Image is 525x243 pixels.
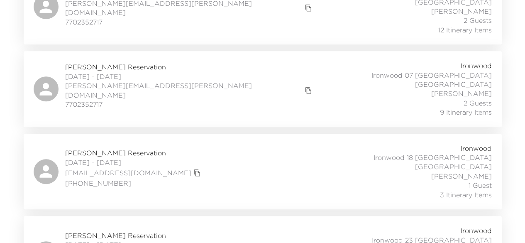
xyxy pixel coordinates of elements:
[308,153,492,172] span: Ironwood 18 [GEOGRAPHIC_DATA] [GEOGRAPHIC_DATA]
[431,89,492,98] span: [PERSON_NAME]
[431,172,492,181] span: [PERSON_NAME]
[65,62,315,71] span: [PERSON_NAME] Reservation
[464,16,492,25] span: 2 Guests
[438,25,492,34] span: 12 Itinerary Items
[431,7,492,16] span: [PERSON_NAME]
[24,51,502,127] a: [PERSON_NAME] Reservation[DATE] - [DATE][PERSON_NAME][EMAIL_ADDRESS][PERSON_NAME][DOMAIN_NAME]cop...
[469,181,492,190] span: 1 Guest
[461,226,492,235] span: Ironwood
[461,61,492,70] span: Ironwood
[440,108,492,117] span: 9 Itinerary Items
[440,190,492,199] span: 3 Itinerary Items
[65,72,315,81] span: [DATE] - [DATE]
[314,71,491,89] span: Ironwood 07 [GEOGRAPHIC_DATA] [GEOGRAPHIC_DATA]
[65,231,203,240] span: [PERSON_NAME] Reservation
[303,2,314,14] button: copy primary member email
[464,98,492,108] span: 2 Guests
[65,81,303,100] a: [PERSON_NAME][EMAIL_ADDRESS][PERSON_NAME][DOMAIN_NAME]
[65,148,203,157] span: [PERSON_NAME] Reservation
[65,158,203,167] span: [DATE] - [DATE]
[65,17,315,27] span: 7702352717
[65,168,191,177] a: [EMAIL_ADDRESS][DOMAIN_NAME]
[461,144,492,153] span: Ironwood
[65,179,203,188] span: [PHONE_NUMBER]
[24,134,502,209] a: [PERSON_NAME] Reservation[DATE] - [DATE][EMAIL_ADDRESS][DOMAIN_NAME]copy primary member email[PHO...
[191,167,203,179] button: copy primary member email
[303,85,314,96] button: copy primary member email
[65,100,315,109] span: 7702352717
